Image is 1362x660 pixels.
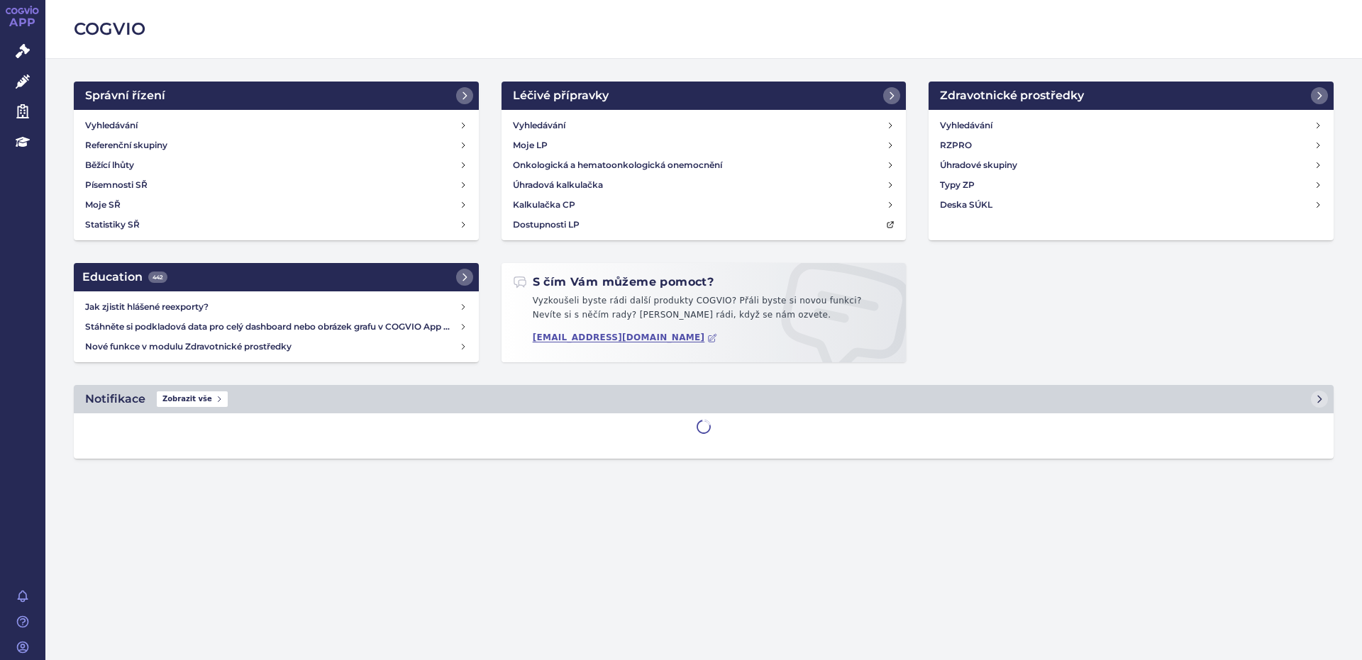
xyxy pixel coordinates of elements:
[79,337,473,357] a: Nové funkce v modulu Zdravotnické prostředky
[85,178,148,192] h4: Písemnosti SŘ
[507,195,901,215] a: Kalkulačka CP
[79,175,473,195] a: Písemnosti SŘ
[513,87,609,104] h2: Léčivé přípravky
[85,300,459,314] h4: Jak zjistit hlášené reexporty?
[934,175,1328,195] a: Typy ZP
[74,17,1334,41] h2: COGVIO
[513,178,603,192] h4: Úhradová kalkulačka
[79,297,473,317] a: Jak zjistit hlášené reexporty?
[74,263,479,291] a: Education442
[934,116,1328,135] a: Vyhledávání
[148,272,167,283] span: 442
[934,155,1328,175] a: Úhradové skupiny
[85,87,165,104] h2: Správní řízení
[934,195,1328,215] a: Deska SÚKL
[507,155,901,175] a: Onkologická a hematoonkologická onemocnění
[79,135,473,155] a: Referenční skupiny
[513,274,714,290] h2: S čím Vám můžeme pomoct?
[74,385,1334,413] a: NotifikaceZobrazit vše
[507,135,901,155] a: Moje LP
[507,215,901,235] a: Dostupnosti LP
[929,82,1334,110] a: Zdravotnické prostředky
[940,118,992,133] h4: Vyhledávání
[79,215,473,235] a: Statistiky SŘ
[502,82,907,110] a: Léčivé přípravky
[513,118,565,133] h4: Vyhledávání
[513,198,575,212] h4: Kalkulačka CP
[85,138,167,152] h4: Referenční skupiny
[940,138,972,152] h4: RZPRO
[513,218,580,232] h4: Dostupnosti LP
[82,269,167,286] h2: Education
[79,155,473,175] a: Běžící lhůty
[74,82,479,110] a: Správní řízení
[940,158,1017,172] h4: Úhradové skupiny
[157,391,228,407] span: Zobrazit vše
[513,138,548,152] h4: Moje LP
[85,158,134,172] h4: Běžící lhůty
[85,320,459,334] h4: Stáhněte si podkladová data pro celý dashboard nebo obrázek grafu v COGVIO App modulu Analytics
[79,195,473,215] a: Moje SŘ
[85,118,138,133] h4: Vyhledávání
[507,116,901,135] a: Vyhledávání
[85,218,140,232] h4: Statistiky SŘ
[940,178,975,192] h4: Typy ZP
[533,332,718,343] a: [EMAIL_ADDRESS][DOMAIN_NAME]
[79,317,473,337] a: Stáhněte si podkladová data pro celý dashboard nebo obrázek grafu v COGVIO App modulu Analytics
[940,198,992,212] h4: Deska SÚKL
[79,116,473,135] a: Vyhledávání
[934,135,1328,155] a: RZPRO
[85,340,459,354] h4: Nové funkce v modulu Zdravotnické prostředky
[513,294,895,328] p: Vyzkoušeli byste rádi další produkty COGVIO? Přáli byste si novou funkci? Nevíte si s něčím rady?...
[85,198,121,212] h4: Moje SŘ
[513,158,722,172] h4: Onkologická a hematoonkologická onemocnění
[507,175,901,195] a: Úhradová kalkulačka
[940,87,1084,104] h2: Zdravotnické prostředky
[85,391,145,408] h2: Notifikace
